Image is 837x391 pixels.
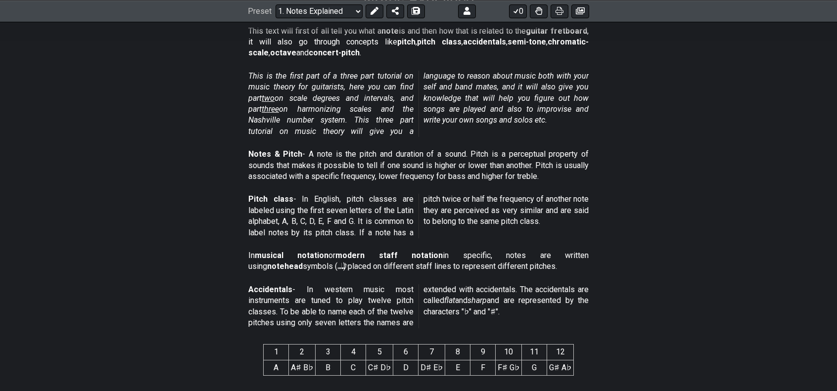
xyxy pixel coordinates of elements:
[522,360,547,375] td: G
[571,4,589,18] button: Create image
[445,360,470,375] td: E
[444,296,455,305] em: flat
[248,250,589,272] p: In or in specific, notes are written using symbols (𝅝 𝅗𝅥 𝅘𝅥 𝅘𝅥𝅮) placed on different staff lines to r...
[366,345,393,360] th: 5
[508,37,546,46] strong: semi-tone
[458,4,476,18] button: Logout
[470,360,496,375] td: F
[264,360,289,375] td: A
[496,345,522,360] th: 10
[316,360,341,375] td: B
[393,360,418,375] td: D
[335,251,443,260] strong: modern staff notation
[467,296,487,305] em: sharp
[381,26,399,36] strong: note
[270,48,296,57] strong: octave
[248,285,292,294] strong: Accidentals
[289,345,316,360] th: 2
[289,360,316,375] td: A♯ B♭
[248,71,589,136] em: This is the first part of a three part tutorial on music theory for guitarists, here you can find...
[248,284,589,329] p: - In western music most instruments are tuned to play twelve pitch classes. To be able to name ea...
[248,149,302,159] strong: Notes & Pitch
[522,345,547,360] th: 11
[248,149,589,182] p: - A note is the pitch and duration of a sound. Pitch is a perceptual property of sounds that make...
[366,360,393,375] td: C♯ D♭
[267,261,303,271] strong: notehead
[248,26,589,59] p: This text will first of all tell you what a is and then how that is related to the , it will also...
[341,360,366,375] td: C
[407,4,425,18] button: Save As (makes a copy)
[463,37,506,46] strong: accidentals
[309,48,360,57] strong: concert-pitch
[248,6,272,16] span: Preset
[470,345,496,360] th: 9
[264,345,289,360] th: 1
[418,345,445,360] th: 7
[255,251,328,260] strong: musical notation
[341,345,366,360] th: 4
[509,4,527,18] button: 0
[262,104,279,114] span: three
[316,345,341,360] th: 3
[445,345,470,360] th: 8
[417,37,462,46] strong: pitch class
[276,4,363,18] select: Preset
[248,194,293,204] strong: Pitch class
[547,360,574,375] td: G♯ A♭
[547,345,574,360] th: 12
[393,345,418,360] th: 6
[397,37,416,46] strong: pitch
[248,194,589,238] p: - In English, pitch classes are labeled using the first seven letters of the Latin alphabet, A, B...
[386,4,404,18] button: Share Preset
[418,360,445,375] td: D♯ E♭
[551,4,568,18] button: Print
[526,26,587,36] strong: guitar fretboard
[366,4,383,18] button: Edit Preset
[530,4,548,18] button: Toggle Dexterity for all fretkits
[262,93,275,103] span: two
[496,360,522,375] td: F♯ G♭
